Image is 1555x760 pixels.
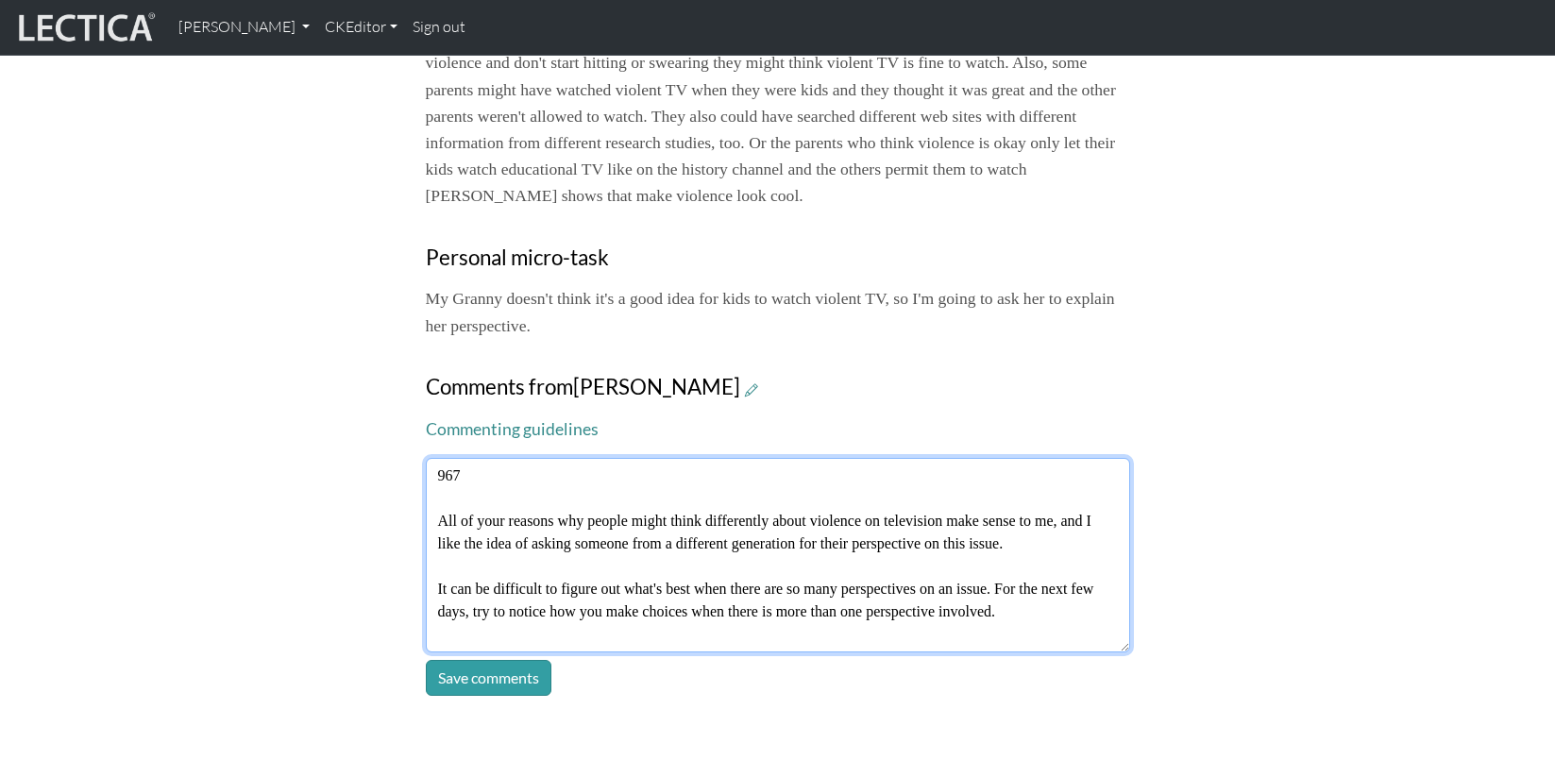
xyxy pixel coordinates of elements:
img: lecticalive [14,9,156,45]
h3: Personal micro-task [426,245,1130,271]
p: My Granny doesn't think it's a good idea for kids to watch violent TV, so I'm going to ask her to... [426,285,1130,338]
a: Sign out [405,8,473,47]
a: Commenting guidelines [426,419,599,439]
span: [PERSON_NAME] [573,374,740,399]
h3: Comments from [426,375,1130,400]
button: Save comments [426,660,551,696]
a: CKEditor [317,8,405,47]
a: [PERSON_NAME] [171,8,317,47]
